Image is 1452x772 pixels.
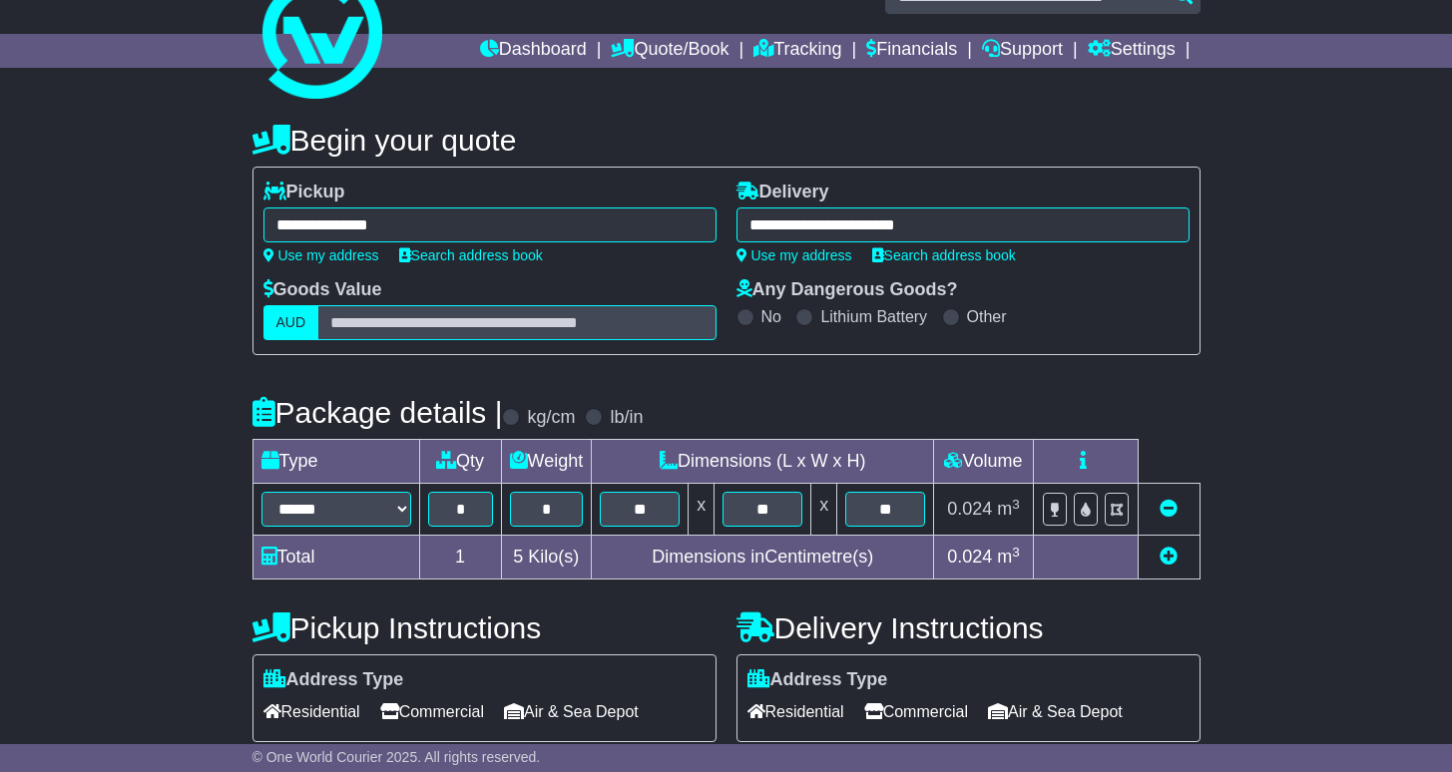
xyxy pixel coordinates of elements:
sup: 3 [1012,545,1020,560]
label: No [761,307,781,326]
label: Lithium Battery [820,307,927,326]
label: AUD [263,305,319,340]
span: © One World Courier 2025. All rights reserved. [252,749,541,765]
td: Type [252,440,419,484]
label: Pickup [263,182,345,203]
td: Dimensions (L x W x H) [592,440,934,484]
a: Use my address [736,247,852,263]
a: Remove this item [1160,499,1178,519]
td: Qty [419,440,501,484]
td: 1 [419,536,501,579]
h4: Delivery Instructions [736,611,1201,644]
label: Address Type [747,669,888,691]
label: Delivery [736,182,829,203]
a: Tracking [753,34,841,68]
span: Residential [263,696,360,727]
span: 0.024 [947,547,992,567]
h4: Pickup Instructions [252,611,717,644]
span: 0.024 [947,499,992,519]
a: Settings [1088,34,1176,68]
td: x [811,484,837,536]
label: Any Dangerous Goods? [736,279,958,301]
td: Total [252,536,419,579]
td: Dimensions in Centimetre(s) [592,536,934,579]
a: Add new item [1160,547,1178,567]
span: Air & Sea Depot [504,696,639,727]
span: Commercial [380,696,484,727]
span: m [997,547,1020,567]
span: Residential [747,696,844,727]
a: Financials [866,34,957,68]
span: Commercial [864,696,968,727]
td: Kilo(s) [501,536,592,579]
h4: Begin your quote [252,124,1201,157]
label: lb/in [610,407,643,429]
td: Volume [934,440,1033,484]
span: Air & Sea Depot [988,696,1123,727]
label: Other [967,307,1007,326]
a: Use my address [263,247,379,263]
td: x [689,484,715,536]
a: Support [982,34,1063,68]
sup: 3 [1012,497,1020,512]
label: Goods Value [263,279,382,301]
h4: Package details | [252,396,503,429]
a: Quote/Book [611,34,728,68]
a: Search address book [399,247,543,263]
label: kg/cm [527,407,575,429]
span: m [997,499,1020,519]
a: Search address book [872,247,1016,263]
td: Weight [501,440,592,484]
span: 5 [513,547,523,567]
a: Dashboard [480,34,587,68]
label: Address Type [263,669,404,691]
